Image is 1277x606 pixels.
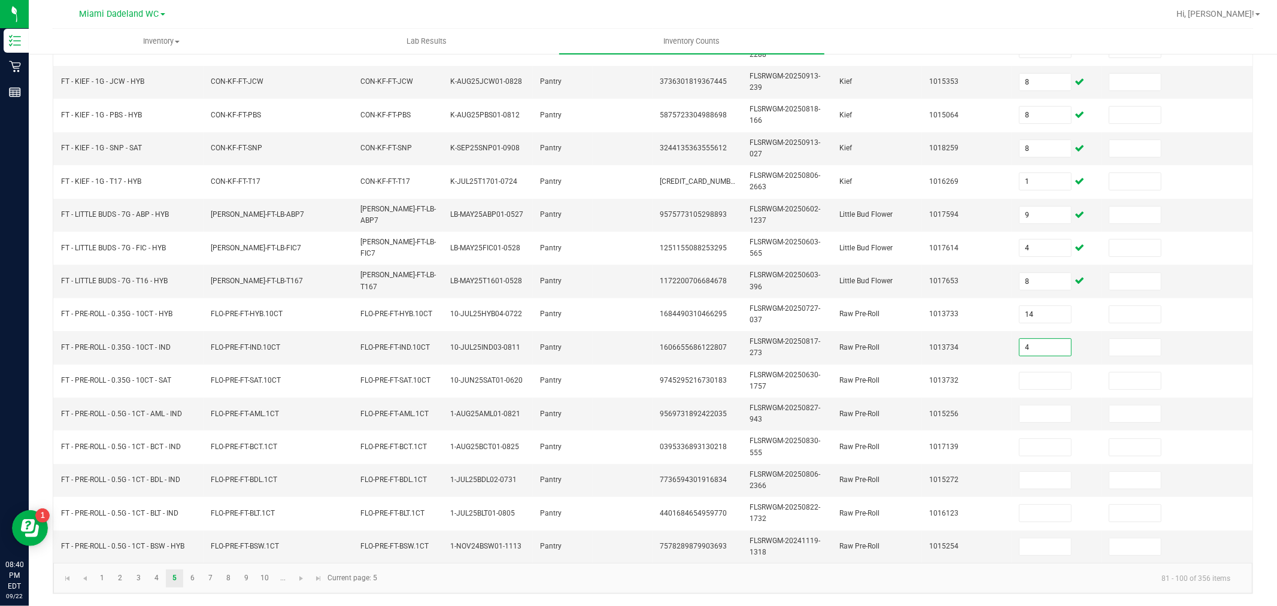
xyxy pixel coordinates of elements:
span: FLO-PRE-FT-BCT.1CT [211,443,277,451]
iframe: Resource center unread badge [35,508,50,523]
span: FT - KIEF - 1G - SNP - SAT [61,144,142,152]
a: Page 6 [184,569,201,587]
span: Kief [839,77,852,86]
kendo-pager: Current page: 5 [53,563,1252,593]
span: FT - PRE-ROLL - 0.5G - 1CT - BSW - HYB [61,542,184,550]
span: FLSRWGM-20250603-565 [750,238,820,257]
span: FLO-PRE-FT-BDL.1CT [360,475,427,484]
span: FLSRWGM-20250727-037 [750,304,820,324]
span: FLSRWGM-20250806-2663 [750,171,820,191]
span: LB-MAY25ABP01-0527 [450,210,523,219]
span: 1-JUL25BDL02-0731 [450,475,517,484]
a: Inventory [29,29,294,54]
span: Lab Results [390,36,463,47]
span: FT - LITTLE BUDS - 7G - FIC - HYB [61,244,166,252]
span: 1013732 [929,376,958,384]
span: 1016269 [929,177,958,186]
kendo-pager-info: 81 - 100 of 356 items [384,568,1240,588]
span: 1015256 [929,410,958,418]
span: FLO-PRE-FT-HYB.10CT [211,310,283,318]
span: 10-JUN25SAT01-0620 [450,376,523,384]
span: K-AUG25JCW01-0828 [450,77,522,86]
span: FLO-PRE-FT-HYB.10CT [360,310,432,318]
a: Page 7 [202,569,219,587]
span: 1018259 [929,144,958,152]
span: CON-KF-FT-JCW [211,77,263,86]
span: FLO-PRE-FT-BSW.1CT [211,542,279,550]
span: FLSRWGM-20250913-027 [750,138,820,158]
span: FLSRWGM-20250822-1732 [750,503,820,523]
span: Hi, [PERSON_NAME]! [1176,9,1254,19]
span: FT - PRE-ROLL - 0.5G - 1CT - BLT - IND [61,509,178,517]
span: K-AUG25PBS01-0812 [450,111,520,119]
span: CON-KF-FT-PBS [211,111,261,119]
span: Go to the first page [63,574,72,583]
span: Raw Pre-Roll [839,310,879,318]
span: FT - PRE-ROLL - 0.5G - 1CT - AML - IND [61,410,182,418]
span: 1-AUG25AML01-0821 [450,410,520,418]
span: 1017139 [929,443,958,451]
span: 1251155088253295 [660,244,727,252]
span: [CREDIT_CARD_NUMBER] [660,177,741,186]
a: Page 10 [256,569,274,587]
span: 1015272 [929,475,958,484]
span: 1016123 [929,509,958,517]
span: 1015064 [929,111,958,119]
a: Page 8 [220,569,237,587]
span: Raw Pre-Roll [839,509,879,517]
span: 1017594 [929,210,958,219]
span: FLSRWGM-20250512-2288 [750,38,820,58]
a: Go to the next page [293,569,310,587]
span: Pantry [540,177,562,186]
span: CON-KF-FT-T17 [211,177,260,186]
span: FT - PRE-ROLL - 0.5G - 1CT - BCT - IND [61,443,181,451]
span: FT - KIEF - 1G - PBS - HYB [61,111,142,119]
span: [PERSON_NAME]-FT-LB-T167 [211,277,303,285]
span: 0395336893130218 [660,443,727,451]
span: CON-KF-FT-SNP [211,144,262,152]
span: Little Bud Flower [839,210,893,219]
span: Pantry [540,376,562,384]
span: FLO-PRE-FT-BSW.1CT [360,542,429,550]
a: Lab Results [294,29,559,54]
a: Page 1 [93,569,111,587]
span: 9575773105298893 [660,210,727,219]
span: FLO-PRE-FT-AML.1CT [211,410,279,418]
span: FLSRWGM-20250830-555 [750,437,820,456]
span: K-SEP25SNP01-0908 [450,144,520,152]
span: FT - PRE-ROLL - 0.35G - 10CT - HYB [61,310,172,318]
span: 3736301819367445 [660,77,727,86]
span: Miami Dadeland WC [80,9,159,19]
span: Kief [839,111,852,119]
a: Go to the last page [310,569,327,587]
span: 1013734 [929,343,958,352]
span: Pantry [540,277,562,285]
span: Raw Pre-Roll [839,343,879,352]
span: FLO-PRE-FT-BLT.1CT [211,509,275,517]
a: Page 5 [166,569,183,587]
span: FT - KIEF - 1G - T17 - HYB [61,177,141,186]
span: CON-KF-FT-PBS [360,111,411,119]
span: Pantry [540,475,562,484]
span: Raw Pre-Roll [839,475,879,484]
span: [PERSON_NAME]-FT-LB-T167 [360,271,436,290]
a: Page 11 [274,569,292,587]
p: 08:40 PM EDT [5,559,23,592]
span: FT - PRE-ROLL - 0.35G - 10CT - IND [61,343,171,352]
iframe: Resource center [12,510,48,546]
span: Pantry [540,244,562,252]
span: 1015254 [929,542,958,550]
span: Raw Pre-Roll [839,542,879,550]
span: 1-AUG25BCT01-0825 [450,443,519,451]
span: [PERSON_NAME]-FT-LB-ABP7 [211,210,304,219]
span: Pantry [540,144,562,152]
inline-svg: Retail [9,60,21,72]
span: Pantry [540,343,562,352]
span: 1684490310466295 [660,310,727,318]
span: FLO-PRE-FT-SAT.10CT [211,376,281,384]
span: [PERSON_NAME]-FT-LB-FIC7 [211,244,301,252]
span: 10-JUL25HYB04-0722 [450,310,522,318]
span: LB-MAY25FIC01-0528 [450,244,520,252]
span: FLSRWGM-20241119-1318 [750,537,820,556]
